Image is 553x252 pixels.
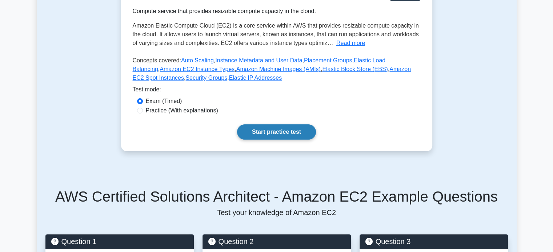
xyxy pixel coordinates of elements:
[146,106,218,115] label: Practice (With explanations)
[133,85,421,97] div: Test mode:
[322,66,388,72] a: Elastic Block Store (EBS)
[215,57,302,63] a: Instance Metadata and User Data
[45,208,508,217] p: Test your knowledge of Amazon EC2
[133,7,322,16] div: Compute service that provides resizable compute capacity in the cloud.
[304,57,352,63] a: Placement Groups
[45,188,508,205] h5: AWS Certified Solutions Architect - Amazon EC2 Example Questions
[133,56,421,85] p: Concepts covered: , , , , , , , , ,
[208,237,345,246] h5: Question 2
[185,75,227,81] a: Security Groups
[229,75,282,81] a: Elastic IP Addresses
[51,237,188,246] h5: Question 1
[146,97,182,106] label: Exam (Timed)
[160,66,235,72] a: Amazon EC2 Instance Types
[365,237,502,246] h5: Question 3
[336,39,365,47] button: Read more
[236,66,321,72] a: Amazon Machine Images (AMIs)
[181,57,214,63] a: Auto Scaling
[237,124,316,140] a: Start practice test
[133,22,419,46] span: Amazon Elastic Compute Cloud (EC2) is a core service within AWS that provides resizable compute c...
